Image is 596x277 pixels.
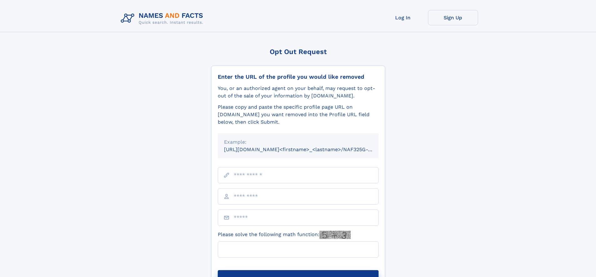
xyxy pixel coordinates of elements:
[428,10,478,25] a: Sign Up
[218,73,379,80] div: Enter the URL of the profile you would like removed
[224,138,372,146] div: Example:
[378,10,428,25] a: Log In
[224,146,390,152] small: [URL][DOMAIN_NAME]<firstname>_<lastname>/NAF325G-xxxxxxxx
[218,103,379,126] div: Please copy and paste the specific profile page URL on [DOMAIN_NAME] you want removed into the Pr...
[118,10,208,27] img: Logo Names and Facts
[211,48,385,56] div: Opt Out Request
[218,85,379,100] div: You, or an authorized agent on your behalf, may request to opt-out of the sale of your informatio...
[218,231,351,239] label: Please solve the following math function:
